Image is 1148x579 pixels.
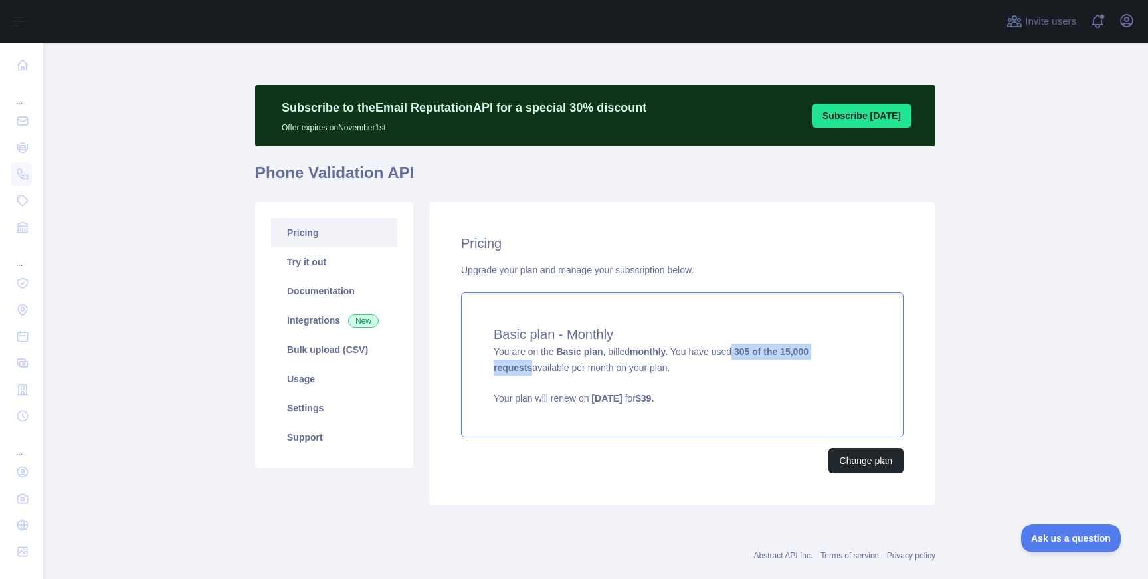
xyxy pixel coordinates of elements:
[282,117,646,133] p: Offer expires on November 1st.
[11,80,32,106] div: ...
[494,346,871,405] span: You are on the , billed You have used available per month on your plan.
[271,277,397,306] a: Documentation
[271,335,397,364] a: Bulk upload (CSV)
[828,448,904,473] button: Change plan
[1021,524,1121,552] iframe: Toggle Customer Support
[591,393,622,404] strong: [DATE]
[255,162,935,194] h1: Phone Validation API
[271,394,397,423] a: Settings
[271,247,397,277] a: Try it out
[812,104,911,128] button: Subscribe [DATE]
[494,325,871,344] h4: Basic plan - Monthly
[556,346,603,357] strong: Basic plan
[887,551,935,560] a: Privacy policy
[461,263,904,277] div: Upgrade your plan and manage your subscription below.
[11,242,32,269] div: ...
[820,551,878,560] a: Terms of service
[11,431,32,457] div: ...
[754,551,813,560] a: Abstract API Inc.
[271,218,397,247] a: Pricing
[461,234,904,253] h2: Pricing
[494,392,871,405] p: Your plan will renew on for
[630,346,668,357] strong: monthly.
[271,364,397,394] a: Usage
[271,423,397,452] a: Support
[1004,11,1079,32] button: Invite users
[1025,14,1076,29] span: Invite users
[636,393,654,404] strong: $ 39 .
[282,98,646,117] p: Subscribe to the Email Reputation API for a special 30 % discount
[494,346,809,373] strong: 305 of the 15,000 requests
[348,314,379,328] span: New
[271,306,397,335] a: Integrations New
